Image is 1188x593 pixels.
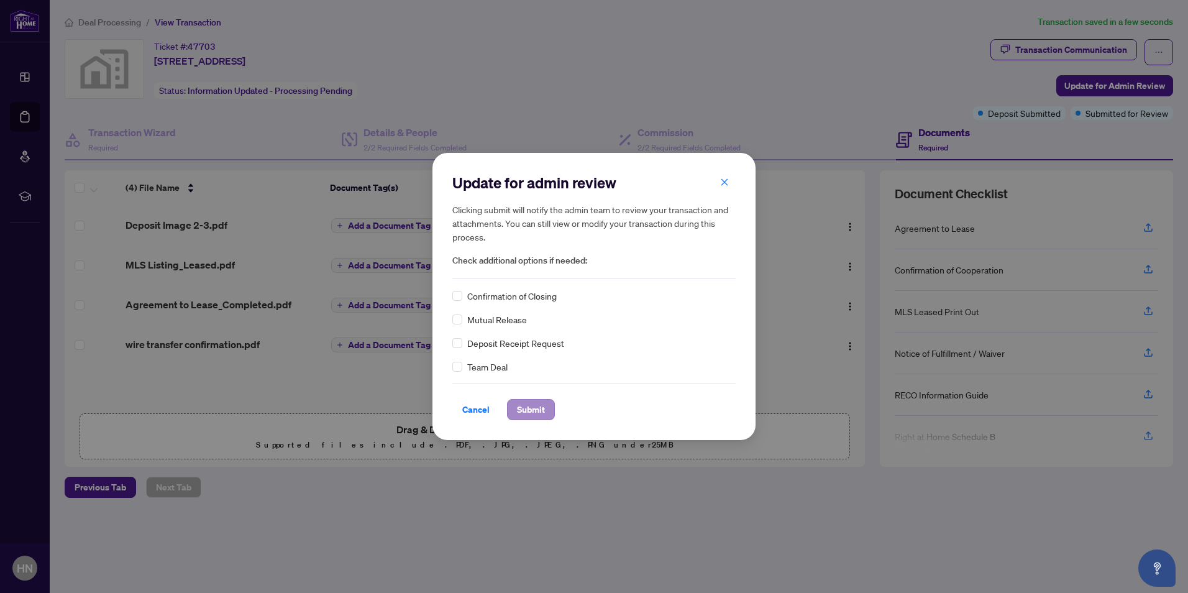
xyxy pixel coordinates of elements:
[720,178,729,186] span: close
[452,173,736,193] h2: Update for admin review
[467,336,564,350] span: Deposit Receipt Request
[467,289,557,303] span: Confirmation of Closing
[452,203,736,244] h5: Clicking submit will notify the admin team to review your transaction and attachments. You can st...
[467,360,508,374] span: Team Deal
[452,254,736,268] span: Check additional options if needed:
[1138,549,1176,587] button: Open asap
[452,399,500,420] button: Cancel
[462,400,490,420] span: Cancel
[467,313,527,326] span: Mutual Release
[507,399,555,420] button: Submit
[517,400,545,420] span: Submit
